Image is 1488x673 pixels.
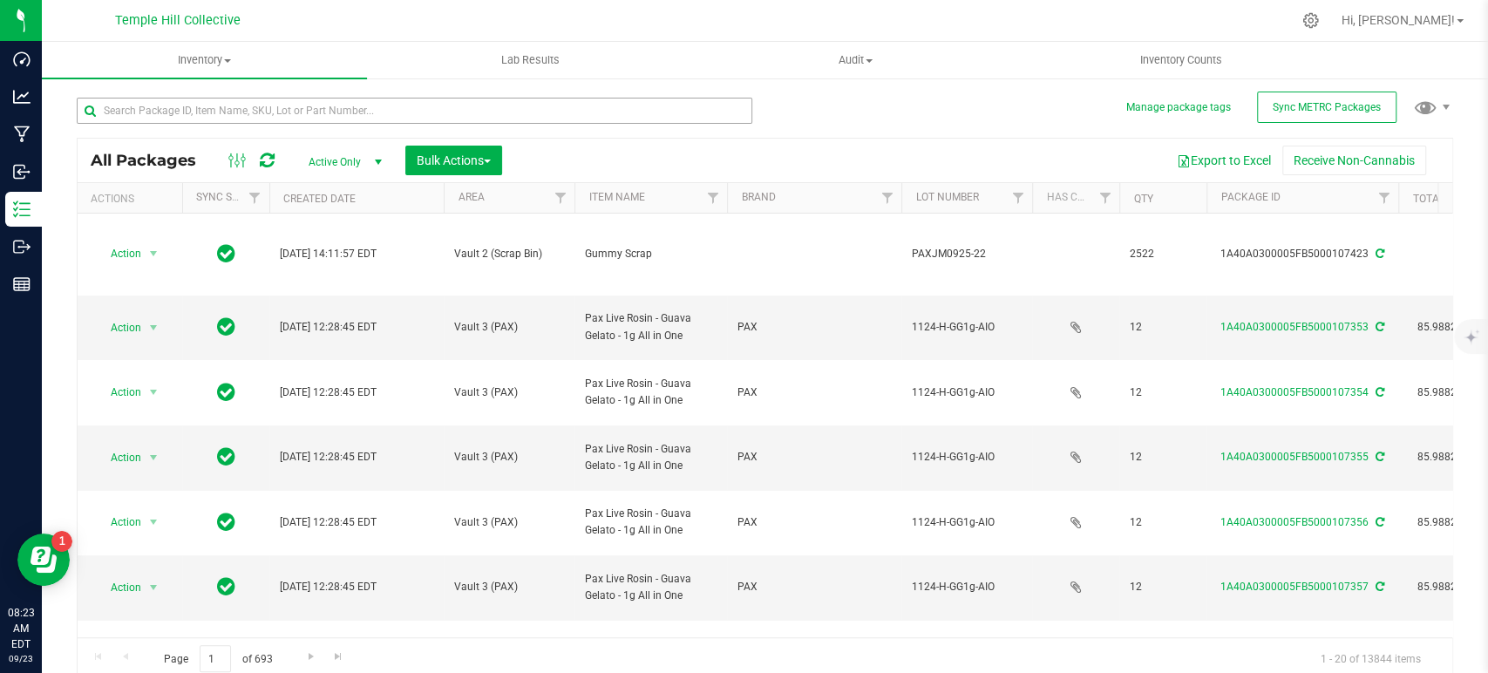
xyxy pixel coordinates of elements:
[1220,386,1369,398] a: 1A40A0300005FB5000107354
[77,98,752,124] input: Search Package ID, Item Name, SKU, Lot or Part Number...
[1409,510,1465,535] span: 85.9882
[737,449,891,466] span: PAX
[1220,516,1369,528] a: 1A40A0300005FB5000107356
[1342,13,1455,27] span: Hi, [PERSON_NAME]!
[546,183,574,213] a: Filter
[737,579,891,595] span: PAX
[1307,645,1435,671] span: 1 - 20 of 13844 items
[13,88,31,105] inline-svg: Analytics
[51,531,72,552] iframe: Resource center unread badge
[143,510,165,534] span: select
[95,510,142,534] span: Action
[1130,514,1196,531] span: 12
[1373,581,1384,593] span: Sync from Compliance System
[217,445,235,469] span: In Sync
[326,645,351,669] a: Go to the last page
[1130,319,1196,336] span: 12
[454,514,564,531] span: Vault 3 (PAX)
[1373,451,1384,463] span: Sync from Compliance System
[1018,42,1343,78] a: Inventory Counts
[585,376,717,409] span: Pax Live Rosin - Guava Gelato - 1g All in One
[585,441,717,474] span: Pax Live Rosin - Guava Gelato - 1g All in One
[585,571,717,604] span: Pax Live Rosin - Guava Gelato - 1g All in One
[217,380,235,404] span: In Sync
[95,575,142,600] span: Action
[95,445,142,470] span: Action
[741,191,775,203] a: Brand
[1409,315,1465,340] span: 85.9882
[280,514,377,531] span: [DATE] 12:28:45 EDT
[693,42,1018,78] a: Audit
[1130,246,1196,262] span: 2522
[1300,12,1322,29] div: Manage settings
[42,52,367,68] span: Inventory
[115,13,241,28] span: Temple Hill Collective
[149,645,287,672] span: Page of 693
[1409,380,1465,405] span: 85.9882
[737,319,891,336] span: PAX
[280,246,377,262] span: [DATE] 14:11:57 EDT
[1369,183,1398,213] a: Filter
[912,514,1022,531] span: 1124-H-GG1g-AIO
[698,183,727,213] a: Filter
[95,241,142,266] span: Action
[912,319,1022,336] span: 1124-H-GG1g-AIO
[217,241,235,266] span: In Sync
[280,579,377,595] span: [DATE] 12:28:45 EDT
[458,191,484,203] a: Area
[1032,183,1119,214] th: Has COA
[1220,321,1369,333] a: 1A40A0300005FB5000107353
[585,506,717,539] span: Pax Live Rosin - Guava Gelato - 1g All in One
[13,51,31,68] inline-svg: Dashboard
[143,380,165,404] span: select
[454,319,564,336] span: Vault 3 (PAX)
[1133,193,1152,205] a: Qty
[873,183,901,213] a: Filter
[143,575,165,600] span: select
[91,193,175,205] div: Actions
[143,445,165,470] span: select
[143,241,165,266] span: select
[585,310,717,343] span: Pax Live Rosin - Guava Gelato - 1g All in One
[217,510,235,534] span: In Sync
[13,275,31,293] inline-svg: Reports
[1165,146,1282,175] button: Export to Excel
[585,636,717,669] span: Pax Live Rosin - Guava Gelato - 1g All in One
[95,316,142,340] span: Action
[13,126,31,143] inline-svg: Manufacturing
[1257,92,1396,123] button: Sync METRC Packages
[143,316,165,340] span: select
[1373,321,1384,333] span: Sync from Compliance System
[1220,451,1369,463] a: 1A40A0300005FB5000107355
[1130,384,1196,401] span: 12
[912,384,1022,401] span: 1124-H-GG1g-AIO
[280,384,377,401] span: [DATE] 12:28:45 EDT
[17,534,70,586] iframe: Resource center
[1220,191,1280,203] a: Package ID
[91,151,214,170] span: All Packages
[912,449,1022,466] span: 1124-H-GG1g-AIO
[585,246,717,262] span: Gummy Scrap
[1130,579,1196,595] span: 12
[1116,52,1245,68] span: Inventory Counts
[694,52,1017,68] span: Audit
[283,193,356,205] a: Created Date
[915,191,978,203] a: Lot Number
[454,579,564,595] span: Vault 3 (PAX)
[1273,101,1381,113] span: Sync METRC Packages
[196,191,263,203] a: Sync Status
[1373,248,1384,260] span: Sync from Compliance System
[217,574,235,599] span: In Sync
[217,315,235,339] span: In Sync
[42,42,367,78] a: Inventory
[454,449,564,466] span: Vault 3 (PAX)
[454,246,564,262] span: Vault 2 (Scrap Bin)
[13,163,31,180] inline-svg: Inbound
[1373,386,1384,398] span: Sync from Compliance System
[241,183,269,213] a: Filter
[454,384,564,401] span: Vault 3 (PAX)
[1126,100,1231,115] button: Manage package tags
[1003,183,1032,213] a: Filter
[1409,445,1465,470] span: 85.9882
